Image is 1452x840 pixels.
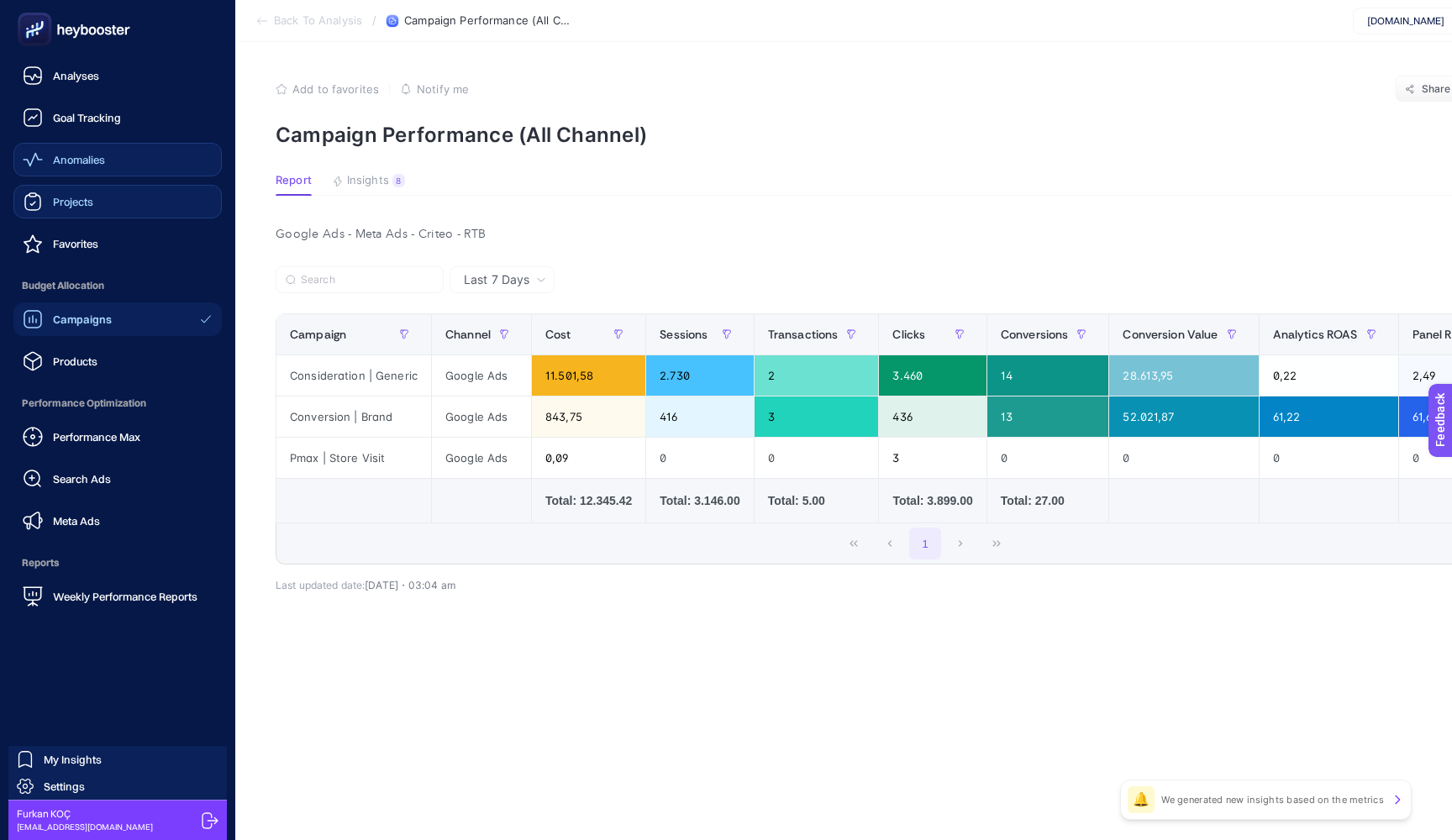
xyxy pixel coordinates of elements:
[768,492,865,509] div: Total: 5.00
[347,174,389,187] span: Insights
[646,438,753,478] div: 0
[53,153,105,166] span: Anomalies
[464,271,529,288] span: Last 7 Days
[445,328,491,341] span: Channel
[532,355,645,396] div: 11.501,58
[44,753,102,766] span: My Insights
[372,13,376,27] span: /
[755,396,879,437] div: 3
[646,355,753,396] div: 2.730
[1001,492,1096,509] div: Total: 27.00
[292,82,379,96] span: Add to favorites
[432,438,531,478] div: Google Ads
[276,579,365,591] span: Last updated date:
[365,579,455,591] span: [DATE]・03:04 am
[13,302,222,336] a: Campaigns
[53,590,197,603] span: Weekly Performance Reports
[13,269,222,302] span: Budget Allocation
[8,773,227,800] a: Settings
[1422,82,1451,96] span: Share
[1273,328,1358,341] span: Analytics ROAS
[13,227,222,260] a: Favorites
[53,195,93,208] span: Projects
[768,328,839,341] span: Transactions
[1109,438,1258,478] div: 0
[13,504,222,538] a: Meta Ads
[276,174,312,187] span: Report
[1260,438,1398,478] div: 0
[755,438,879,478] div: 0
[1109,396,1258,437] div: 52.021,87
[274,14,362,28] span: Back To Analysis
[13,101,222,134] a: Goal Tracking
[301,274,434,286] input: Search
[987,438,1109,478] div: 0
[8,746,227,773] a: My Insights
[1123,328,1218,341] span: Conversion Value
[276,438,431,478] div: Pmax | Store Visit
[404,14,572,28] span: Campaign Performance (All Channel)
[892,492,972,509] div: Total: 3.899.00
[13,344,222,378] a: Products
[13,462,222,496] a: Search Ads
[13,59,222,92] a: Analyses
[13,185,222,218] a: Projects
[17,807,153,821] span: Furkan KOÇ
[53,430,140,444] span: Performance Max
[53,354,97,368] span: Products
[432,355,531,396] div: Google Ads
[276,355,431,396] div: Consideration | Generic
[13,580,222,613] a: Weekly Performance Reports
[879,396,986,437] div: 436
[646,396,753,437] div: 416
[432,396,531,437] div: Google Ads
[53,111,121,124] span: Goal Tracking
[660,328,708,341] span: Sessions
[13,546,222,580] span: Reports
[1260,355,1398,396] div: 0,22
[892,328,925,341] span: Clicks
[276,396,431,437] div: Conversion | Brand
[879,438,986,478] div: 3
[532,396,645,437] div: 843,75
[1260,396,1398,437] div: 61,22
[53,312,112,326] span: Campaigns
[53,472,111,486] span: Search Ads
[1109,355,1258,396] div: 28.613,95
[44,780,85,793] span: Settings
[13,386,222,420] span: Performance Optimization
[545,328,571,341] span: Cost
[53,514,100,528] span: Meta Ads
[392,174,405,187] div: 8
[879,355,986,396] div: 3.460
[660,492,739,509] div: Total: 3.146.00
[987,396,1109,437] div: 13
[290,328,346,341] span: Campaign
[10,5,64,18] span: Feedback
[987,355,1109,396] div: 14
[909,528,941,559] button: 1
[1001,328,1069,341] span: Conversions
[13,143,222,176] a: Anomalies
[417,82,469,96] span: Notify me
[400,82,469,96] button: Notify me
[532,438,645,478] div: 0,09
[13,420,222,454] a: Performance Max
[53,237,98,250] span: Favorites
[755,355,879,396] div: 2
[53,69,99,82] span: Analyses
[276,82,379,96] button: Add to favorites
[17,821,153,833] span: [EMAIL_ADDRESS][DOMAIN_NAME]
[545,492,632,509] div: Total: 12.345.42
